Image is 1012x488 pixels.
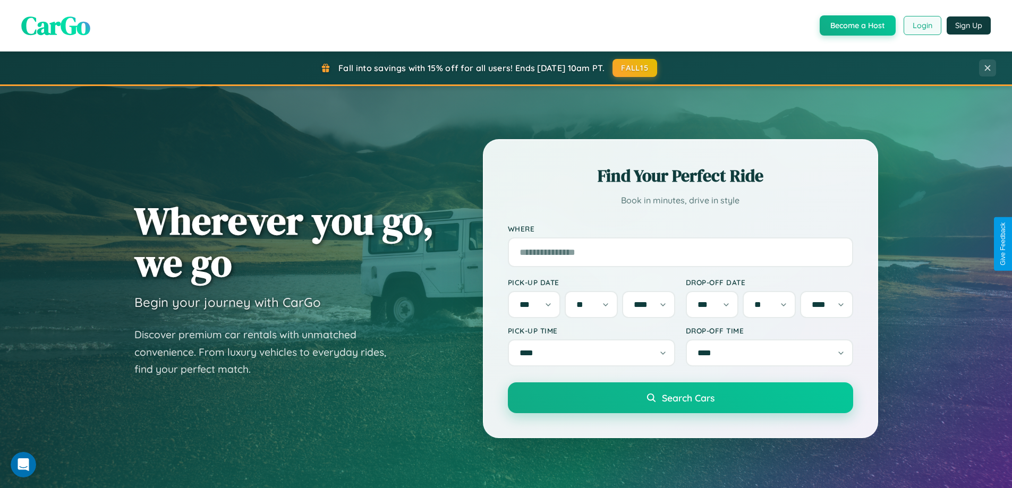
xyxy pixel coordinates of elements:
p: Discover premium car rentals with unmatched convenience. From luxury vehicles to everyday rides, ... [134,326,400,378]
h2: Find Your Perfect Ride [508,164,853,187]
button: FALL15 [613,59,657,77]
h3: Begin your journey with CarGo [134,294,321,310]
p: Book in minutes, drive in style [508,193,853,208]
label: Pick-up Time [508,326,675,335]
button: Search Cars [508,382,853,413]
button: Login [904,16,941,35]
span: CarGo [21,8,90,43]
span: Search Cars [662,392,715,404]
button: Become a Host [820,15,896,36]
label: Pick-up Date [508,278,675,287]
button: Sign Up [947,16,991,35]
label: Drop-off Date [686,278,853,287]
h1: Wherever you go, we go [134,200,434,284]
iframe: Intercom live chat [11,452,36,477]
label: Drop-off Time [686,326,853,335]
label: Where [508,224,853,233]
span: Fall into savings with 15% off for all users! Ends [DATE] 10am PT. [338,63,605,73]
div: Give Feedback [999,222,1007,266]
